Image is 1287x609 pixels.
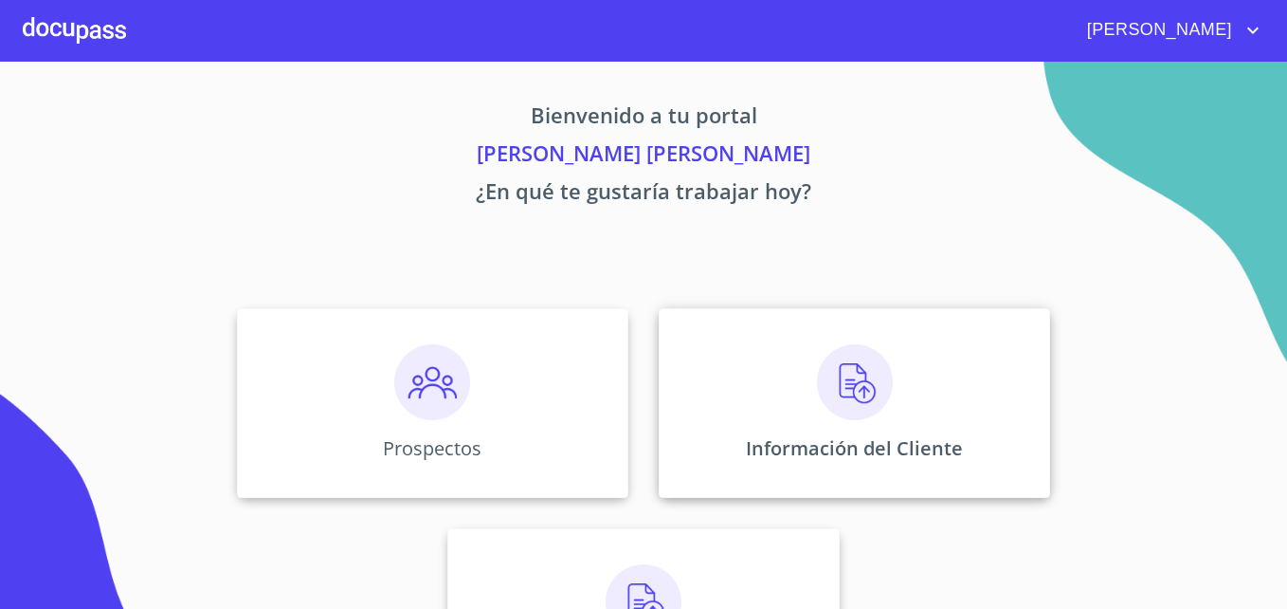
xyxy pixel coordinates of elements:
img: prospectos.png [394,344,470,420]
p: [PERSON_NAME] [PERSON_NAME] [60,138,1227,175]
p: Prospectos [383,435,481,461]
span: [PERSON_NAME] [1073,15,1242,46]
img: carga.png [817,344,893,420]
p: ¿En qué te gustaría trabajar hoy? [60,175,1227,213]
button: account of current user [1073,15,1264,46]
p: Información del Cliente [746,435,963,461]
p: Bienvenido a tu portal [60,100,1227,138]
